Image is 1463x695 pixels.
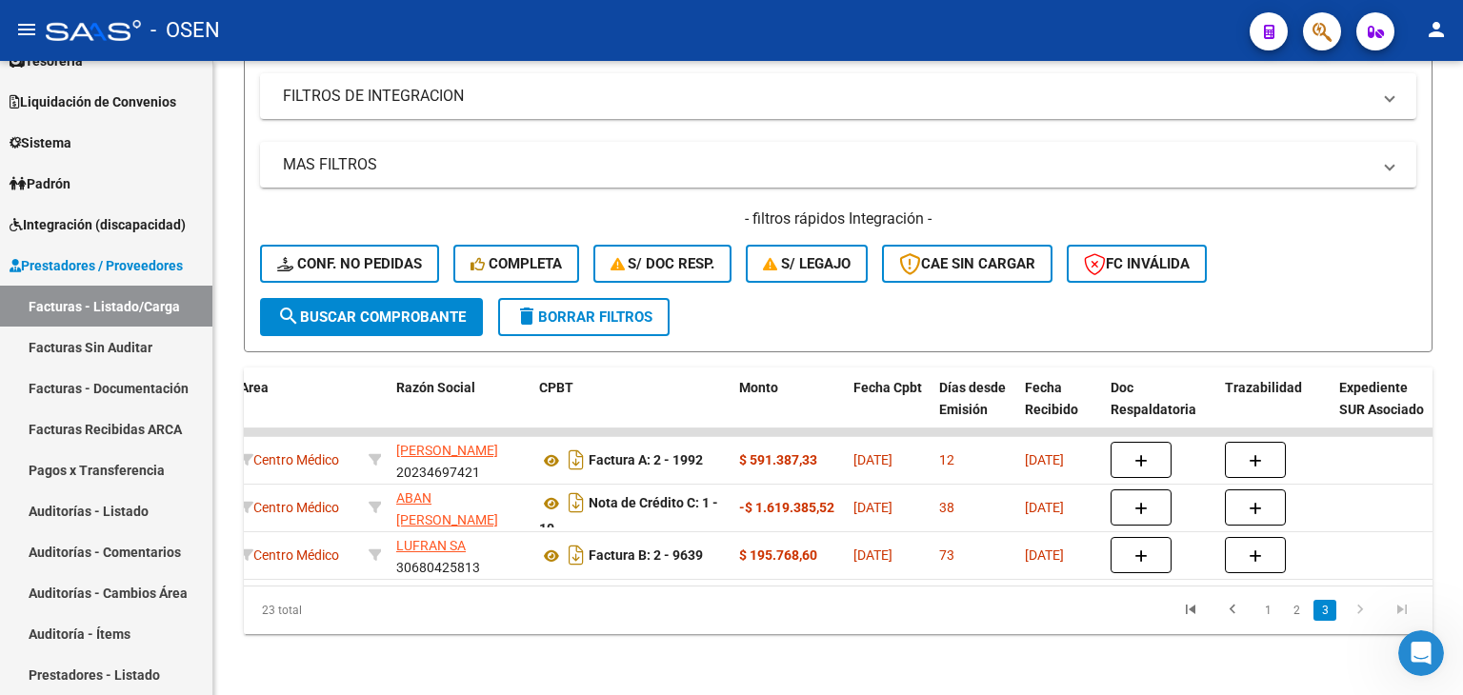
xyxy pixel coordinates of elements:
li: page 3 [1311,594,1339,626]
mat-icon: delete [515,305,538,328]
span: Razón Social [396,380,475,395]
datatable-header-cell: Razón Social [389,367,531,451]
span: Conf. no pedidas [277,255,422,272]
span: Fecha Recibido [1025,380,1078,417]
span: S/ legajo [763,255,851,272]
button: Buscar Comprobante [260,298,483,336]
a: go to next page [1342,600,1378,621]
span: Completa [471,255,562,272]
span: [DATE] [1025,500,1064,515]
datatable-header-cell: Trazabilidad [1217,367,1332,451]
span: LUFRAN SA [396,538,466,553]
i: Descargar documento [564,540,589,570]
datatable-header-cell: CPBT [531,367,731,451]
mat-icon: menu [15,18,38,41]
button: S/ Doc Resp. [593,245,732,283]
span: Borrar Filtros [515,308,652,326]
span: Trazabilidad [1225,380,1302,395]
datatable-header-cell: Doc Respaldatoria [1103,367,1217,451]
a: 1 [1256,600,1279,621]
mat-panel-title: FILTROS DE INTEGRACION [283,86,1371,107]
span: 73 [939,547,954,563]
span: [DATE] [1025,452,1064,467]
span: 38 [939,500,954,515]
span: Centro Médico [240,452,339,467]
datatable-header-cell: Fecha Cpbt [846,367,932,451]
span: Centro Médico [240,500,339,515]
button: Completa [453,245,579,283]
div: 23 total [244,586,478,634]
span: - OSEN [150,10,220,51]
div: 20234697421 [396,440,524,480]
span: Doc Respaldatoria [1111,380,1196,417]
strong: Factura B: 2 - 9639 [589,548,703,564]
a: 2 [1285,600,1308,621]
a: 3 [1313,600,1336,621]
div: 30680425813 [396,535,524,575]
span: CAE SIN CARGAR [899,255,1035,272]
span: Expediente SUR Asociado [1339,380,1424,417]
li: page 1 [1253,594,1282,626]
datatable-header-cell: Area [232,367,361,451]
span: Padrón [10,173,70,194]
button: S/ legajo [746,245,868,283]
a: go to previous page [1214,600,1251,621]
strong: -$ 1.619.385,52 [739,500,834,515]
i: Descargar documento [564,445,589,475]
span: Prestadores / Proveedores [10,255,183,276]
span: ABAN [PERSON_NAME] [396,490,498,527]
span: [DATE] [853,547,892,563]
span: Centro Médico [240,547,339,563]
span: Días desde Emisión [939,380,1006,417]
datatable-header-cell: Días desde Emisión [932,367,1017,451]
span: FC Inválida [1084,255,1190,272]
strong: Nota de Crédito C: 1 - 10 [539,496,718,537]
span: [DATE] [853,452,892,467]
mat-panel-title: MAS FILTROS [283,154,1371,175]
button: FC Inválida [1067,245,1207,283]
button: Conf. no pedidas [260,245,439,283]
strong: $ 195.768,60 [739,547,817,563]
datatable-header-cell: Monto [731,367,846,451]
a: go to first page [1172,600,1209,621]
span: Area [240,380,269,395]
i: Descargar documento [564,487,589,518]
button: CAE SIN CARGAR [882,245,1052,283]
span: S/ Doc Resp. [611,255,715,272]
div: 20356120958 [396,487,524,527]
mat-expansion-panel-header: FILTROS DE INTEGRACION [260,73,1416,119]
span: Monto [739,380,778,395]
datatable-header-cell: Fecha Recibido [1017,367,1103,451]
li: page 2 [1282,594,1311,626]
a: go to last page [1384,600,1420,621]
strong: $ 591.387,33 [739,452,817,467]
span: [PERSON_NAME] [396,443,498,458]
mat-icon: search [277,305,300,328]
h4: - filtros rápidos Integración - [260,208,1416,229]
strong: Factura A: 2 - 1992 [589,453,703,468]
span: Fecha Cpbt [853,380,922,395]
span: 12 [939,452,954,467]
span: [DATE] [853,500,892,515]
span: CPBT [539,380,573,395]
span: Sistema [10,132,71,153]
mat-expansion-panel-header: MAS FILTROS [260,142,1416,188]
span: [DATE] [1025,547,1064,563]
mat-icon: person [1425,18,1448,41]
button: Borrar Filtros [498,298,670,336]
datatable-header-cell: Expediente SUR Asociado [1332,367,1436,451]
span: Integración (discapacidad) [10,214,186,235]
span: Liquidación de Convenios [10,91,176,112]
span: Buscar Comprobante [277,308,466,326]
iframe: Intercom live chat [1398,630,1444,676]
